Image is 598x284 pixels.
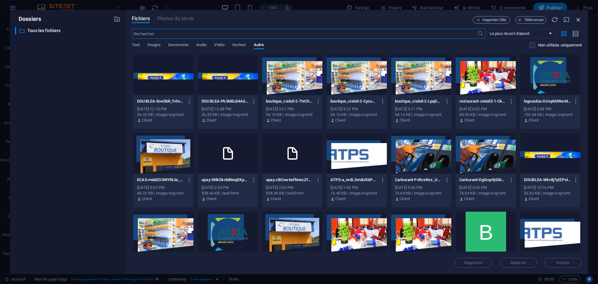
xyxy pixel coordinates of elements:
[400,118,410,123] p: Client
[459,112,512,118] div: 84.56 KB | image/svg+xml
[400,196,410,202] p: Client
[464,118,474,123] p: Client
[132,15,150,22] span: Fichiers
[459,99,506,104] p: restaurant-cieloil2-1-CkHUgSYp2vMcOe0jdMRntg.svg
[206,118,216,123] p: Client
[529,118,539,123] p: Client
[157,15,193,22] span: Ce type de fichier n'est pas pris en charge par cet élément.
[395,106,448,112] div: [DATE] 3:11 PM
[551,16,558,23] i: Actualiser
[266,177,313,183] p: upay-cBCow6efNnec2fTU8NHJPA.png
[395,190,448,196] div: 76.64 KB | image/svg+xml
[168,41,189,50] span: Documents
[202,106,254,112] div: [DATE] 12:08 PM
[266,112,319,118] div: 94.16 KB | image/svg+xml
[524,190,577,196] div: 26.32 KB | image/svg+xml
[266,99,313,104] p: boutique_cieloil-2-TtvCh9pZ-ztECskSrQcxIg.svg
[482,18,507,22] span: Importer URL
[515,16,546,24] button: Téléverser
[266,190,319,196] div: 928.46 KB | text/html
[266,185,319,190] div: [DATE] 2:50 PM
[137,112,190,118] div: 26.32 KB | image/svg+xml
[27,27,109,34] p: Tous les fichiers
[137,106,190,112] div: [DATE] 12:10 PM
[202,190,254,196] div: 928.46 KB | text/html
[459,185,512,190] div: [DATE] 5:55 PM
[132,41,140,50] span: Tout
[524,18,544,22] span: Téléverser
[330,106,383,112] div: [DATE] 3:22 PM
[395,177,442,183] p: Carburant-FvRcxNzs_UuhueCUxTxvkQ.svg
[330,99,377,104] p: boutique_cieloil-2-CyzuSYIYv2AxCC5fFGZP2g.svg
[395,112,448,118] div: 94.16 KB | image/svg+xml
[524,185,577,190] div: [DATE] 12:16 PM
[266,106,319,112] div: [DATE] 3:31 PM
[271,196,281,202] p: Client
[202,99,248,104] p: DOUBLEA-Pk3MEu54AkO2FJYgE62VcA.svg
[524,112,577,118] div: 153.54 KB | image/svg+xml
[232,41,246,50] span: Vecteur
[395,99,442,104] p: boutique_cieloil-2-LpqGKoPIkcKTT3L525_fKw.svg
[137,185,190,190] div: [DATE] 5:02 PM
[459,106,512,112] div: [DATE] 6:22 PM
[114,16,121,22] i: Créer un nouveau dossier
[330,177,377,183] p: ATPS-a_nrdLSmdUK6PYEz1WVBWg.svg
[202,177,248,183] p: upay-0NkOknMNoqDXp7PV3-r1sA.png
[142,118,152,123] p: Client
[202,112,254,118] div: 26.32 KB | image/svg+xml
[214,41,224,50] span: VIdéo
[147,41,161,50] span: Images
[137,99,184,104] p: DOUBLEA-IbwDbR_fvhvekqSQg0uFVw.svg
[196,41,206,50] span: Audio
[142,196,152,202] p: Client
[524,99,571,104] p: logoaskia-OUsphDWwM68Q6afUTWvUhg.svg
[459,190,512,196] div: 76.64 KB | image/svg+xml
[330,185,383,190] div: [DATE] 1:42 PM
[206,196,216,202] p: Client
[15,27,16,35] div: ​
[15,15,41,23] p: Dossiers
[137,177,184,183] p: ECAS-mdd2O0WYRLte_GeGRlSs_g.svg
[464,196,474,202] p: Client
[538,42,582,48] p: Non utilisés uniquement
[335,118,345,123] p: Client
[529,196,539,202] p: Client
[202,185,254,190] div: [DATE] 2:50 PM
[137,190,190,196] div: 68.23 KB | image/svg+xml
[330,112,383,118] div: 94.16 KB | image/svg+xml
[132,29,477,39] input: Rechercher
[524,177,571,183] p: DOUBLEA-Wkv8j7ytZPel1P80i36xLg.svg
[335,196,345,202] p: Client
[395,185,448,190] div: [DATE] 5:55 PM
[524,106,577,112] div: [DATE] 5:58 PM
[473,16,510,24] button: Importer URL
[459,177,506,183] p: Carburant-Dg5cqv9jGbiVlQcH1-T_uQ.svg
[254,41,264,50] span: Autre
[271,118,281,123] p: Client
[330,190,383,196] div: 13.45 KB | image/svg+xml
[563,16,570,23] i: Réduire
